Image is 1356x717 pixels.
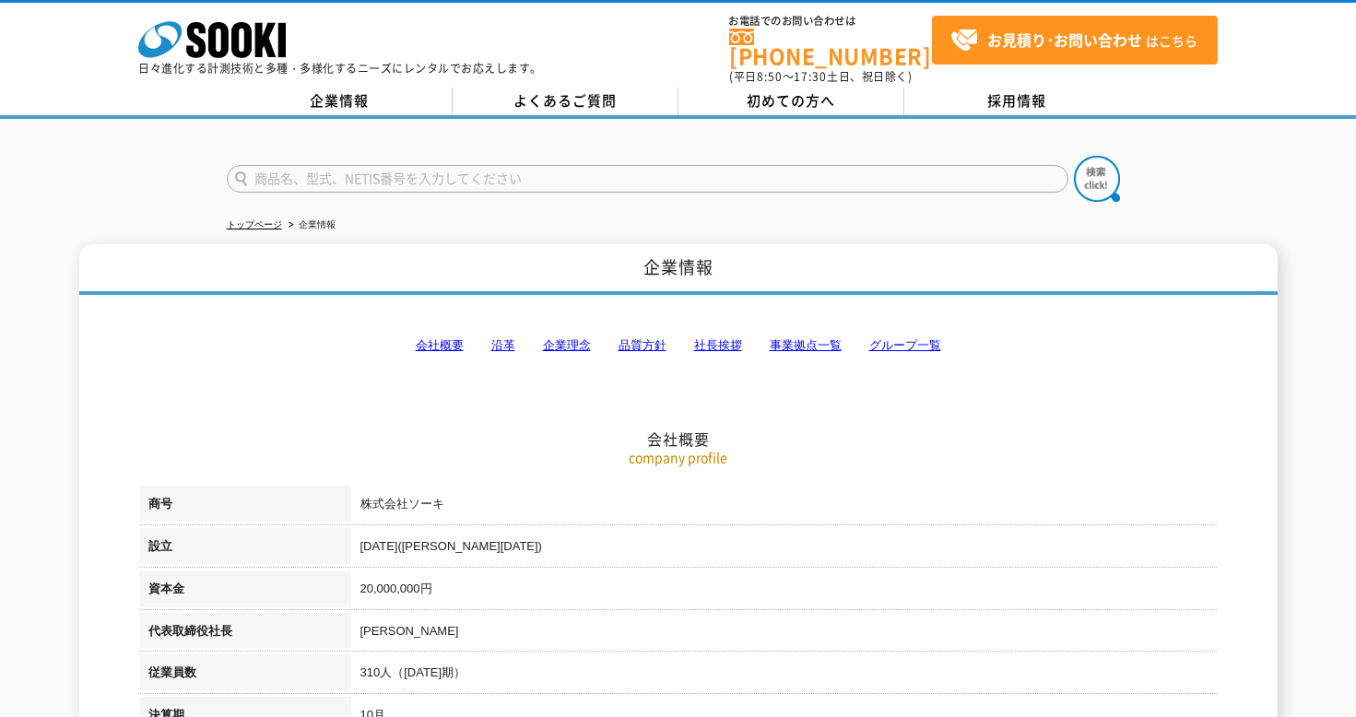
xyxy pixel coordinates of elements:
[138,63,542,74] p: 日々進化する計測技術と多種・多様化するニーズにレンタルでお応えします。
[747,90,835,111] span: 初めての方へ
[932,16,1218,65] a: お見積り･お問い合わせはこちら
[770,338,842,352] a: 事業拠点一覧
[729,68,912,85] span: (平日 ～ 土日、祝日除く)
[950,27,1197,54] span: はこちら
[694,338,742,352] a: 社長挨拶
[139,528,351,570] th: 設立
[453,88,678,115] a: よくあるご質問
[227,88,453,115] a: 企業情報
[678,88,904,115] a: 初めての方へ
[227,219,282,229] a: トップページ
[987,29,1142,51] strong: お見積り･お問い合わせ
[351,528,1218,570] td: [DATE]([PERSON_NAME][DATE])
[869,338,941,352] a: グループ一覧
[794,68,827,85] span: 17:30
[79,244,1278,295] h1: 企業情報
[1074,156,1120,202] img: btn_search.png
[757,68,783,85] span: 8:50
[729,16,932,27] span: お電話でのお問い合わせは
[139,654,351,697] th: 従業員数
[139,486,351,528] th: 商号
[543,338,591,352] a: 企業理念
[416,338,464,352] a: 会社概要
[729,29,932,66] a: [PHONE_NUMBER]
[351,486,1218,528] td: 株式会社ソーキ
[351,654,1218,697] td: 310人（[DATE]期）
[139,570,351,613] th: 資本金
[904,88,1130,115] a: 採用情報
[227,165,1068,193] input: 商品名、型式、NETIS番号を入力してください
[139,613,351,655] th: 代表取締役社長
[351,613,1218,655] td: [PERSON_NAME]
[139,245,1218,449] h2: 会社概要
[139,448,1218,467] p: company profile
[285,216,336,235] li: 企業情報
[619,338,666,352] a: 品質方針
[351,570,1218,613] td: 20,000,000円
[491,338,515,352] a: 沿革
